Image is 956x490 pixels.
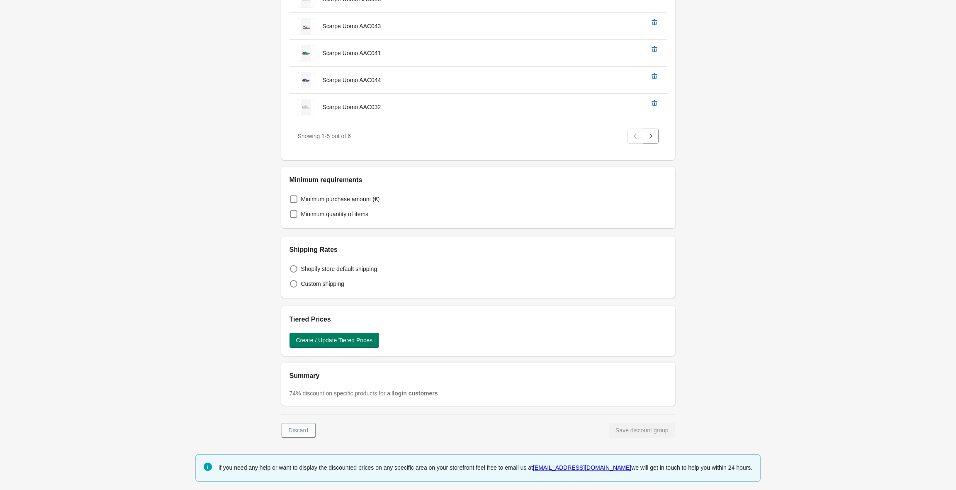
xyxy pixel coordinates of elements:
span: for all [379,390,438,397]
button: remove Scarpe Uomo AAC032’s product [647,96,662,111]
span: Showing 1 - 5 out of 6 [298,133,351,139]
h2: Minimum requirements [289,175,667,185]
span: Minimum purchase amount (€) [301,195,380,203]
button: Create / Update Tiered Prices [289,333,379,348]
span: Custom shipping [301,280,344,288]
button: remove Scarpe Uomo AAC044’s product [647,69,662,84]
img: Scarpe Uomo AAC043 [301,18,311,34]
h2: Shipping Rates [289,245,667,255]
span: Create / Update Tiered Prices [296,337,372,344]
button: Next [643,129,659,144]
a: [EMAIL_ADDRESS][DOMAIN_NAME] [533,464,631,471]
div: if you need any help or want to display the discounted prices on any specific area on your storef... [219,462,752,473]
img: Scarpe Uomo AAC032 [301,99,311,115]
span: Minimum quantity of items [301,210,369,218]
span: Scarpe Uomo AAC043 [323,23,381,29]
button: remove Scarpe Uomo AAC041’s product [647,42,662,57]
b: login customers [393,390,438,397]
img: Scarpe Uomo AAC044 [301,72,311,88]
span: Scarpe Uomo AAC044 [323,77,381,83]
span: 74 % discount on specific products [289,390,379,397]
img: Scarpe Uomo AAC041 [301,45,311,61]
h2: Tiered Prices [289,314,667,324]
h2: Summary [289,371,667,381]
button: remove Scarpe Uomo AAC043’s product [647,15,662,30]
span: Scarpe Uomo AAC041 [323,50,381,56]
span: Shopify store default shipping [301,265,377,273]
nav: Pagination [628,129,659,144]
span: Scarpe Uomo AAC032 [323,104,381,110]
